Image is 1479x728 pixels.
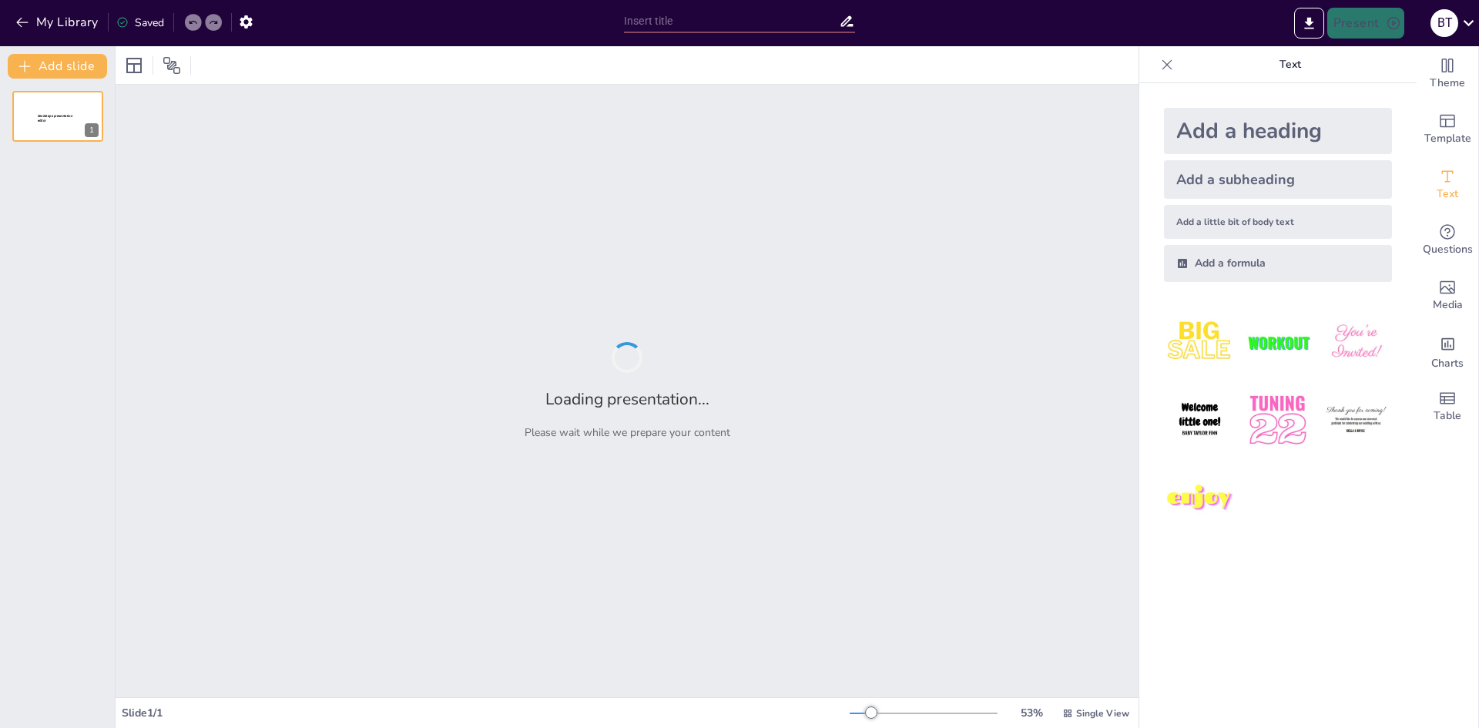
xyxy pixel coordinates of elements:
[1417,157,1478,213] div: Add text boxes
[525,425,730,440] p: Please wait while we prepare your content
[1320,384,1392,456] img: 6.jpeg
[1417,46,1478,102] div: Change the overall theme
[1294,8,1324,39] button: Export to PowerPoint
[1417,213,1478,268] div: Get real-time input from your audience
[1327,8,1404,39] button: Present
[1164,463,1236,535] img: 7.jpeg
[1417,102,1478,157] div: Add ready made slides
[116,15,164,30] div: Saved
[12,10,105,35] button: My Library
[1430,8,1458,39] button: В Т
[1164,205,1392,239] div: Add a little bit of body text
[1433,297,1463,314] span: Media
[1417,324,1478,379] div: Add charts and graphs
[85,123,99,137] div: 1
[1424,130,1471,147] span: Template
[1242,384,1313,456] img: 5.jpeg
[1434,408,1461,424] span: Table
[122,53,146,78] div: Layout
[1430,75,1465,92] span: Theme
[1417,379,1478,434] div: Add a table
[1164,160,1392,199] div: Add a subheading
[12,91,103,142] div: 1
[1423,241,1473,258] span: Questions
[1013,706,1050,720] div: 53 %
[163,56,181,75] span: Position
[1164,307,1236,378] img: 1.jpeg
[8,54,107,79] button: Add slide
[1417,268,1478,324] div: Add images, graphics, shapes or video
[38,114,72,122] span: Sendsteps presentation editor
[1431,355,1464,372] span: Charts
[1437,186,1458,203] span: Text
[1179,46,1401,83] p: Text
[1320,307,1392,378] img: 3.jpeg
[1164,245,1392,282] div: Add a formula
[624,10,839,32] input: Insert title
[545,388,709,410] h2: Loading presentation...
[1242,307,1313,378] img: 2.jpeg
[1164,108,1392,154] div: Add a heading
[1076,707,1129,720] span: Single View
[1164,384,1236,456] img: 4.jpeg
[1430,9,1458,37] div: В Т
[122,706,850,720] div: Slide 1 / 1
